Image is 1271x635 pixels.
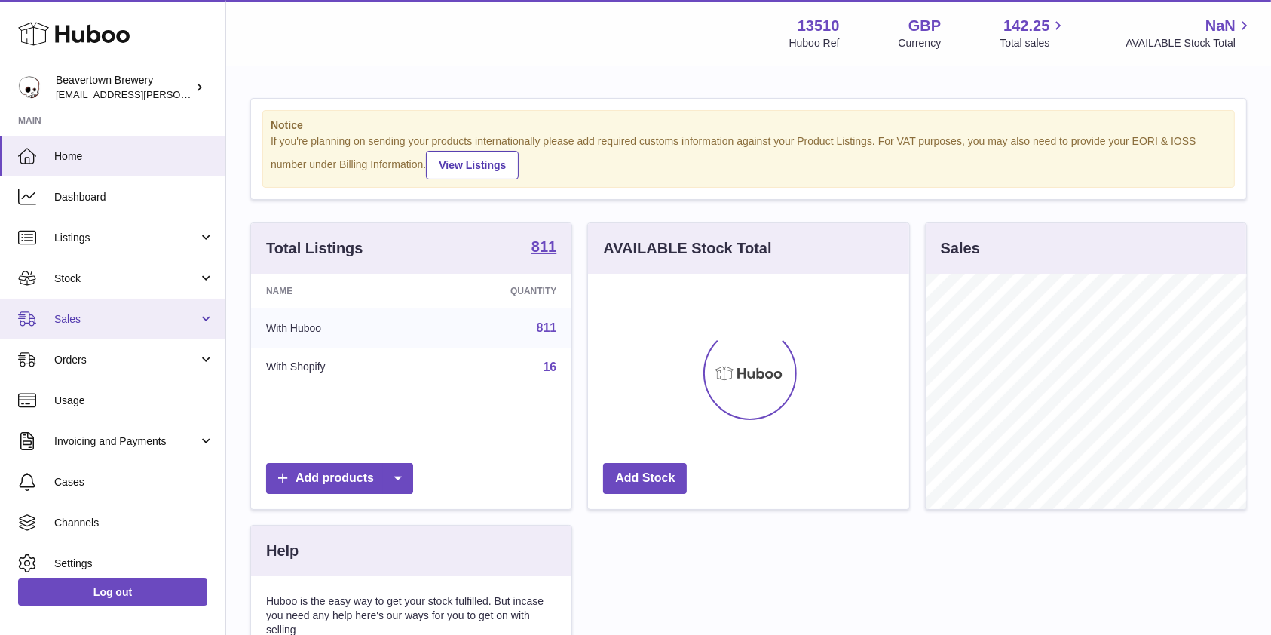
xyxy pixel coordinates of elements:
[54,475,214,489] span: Cases
[54,353,198,367] span: Orders
[603,238,771,259] h3: AVAILABLE Stock Total
[1003,16,1049,36] span: 142.25
[603,463,687,494] a: Add Stock
[54,190,214,204] span: Dashboard
[56,73,191,102] div: Beavertown Brewery
[1126,36,1253,51] span: AVAILABLE Stock Total
[18,76,41,99] img: kit.lowe@beavertownbrewery.co.uk
[271,134,1227,179] div: If you're planning on sending your products internationally please add required customs informati...
[266,541,299,561] h3: Help
[789,36,840,51] div: Huboo Ref
[1000,36,1067,51] span: Total sales
[54,394,214,408] span: Usage
[266,463,413,494] a: Add products
[54,231,198,245] span: Listings
[251,274,424,308] th: Name
[424,274,571,308] th: Quantity
[54,557,214,571] span: Settings
[54,434,198,449] span: Invoicing and Payments
[531,239,556,254] strong: 811
[941,238,980,259] h3: Sales
[56,88,302,100] span: [EMAIL_ADDRESS][PERSON_NAME][DOMAIN_NAME]
[531,239,556,257] a: 811
[544,360,557,373] a: 16
[426,151,519,179] a: View Listings
[18,578,207,606] a: Log out
[798,16,840,36] strong: 13510
[271,118,1227,133] strong: Notice
[266,238,363,259] h3: Total Listings
[251,348,424,387] td: With Shopify
[1205,16,1236,36] span: NaN
[908,16,941,36] strong: GBP
[54,516,214,530] span: Channels
[899,36,942,51] div: Currency
[251,308,424,348] td: With Huboo
[1000,16,1067,51] a: 142.25 Total sales
[54,312,198,327] span: Sales
[54,271,198,286] span: Stock
[54,149,214,164] span: Home
[537,321,557,334] a: 811
[1126,16,1253,51] a: NaN AVAILABLE Stock Total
